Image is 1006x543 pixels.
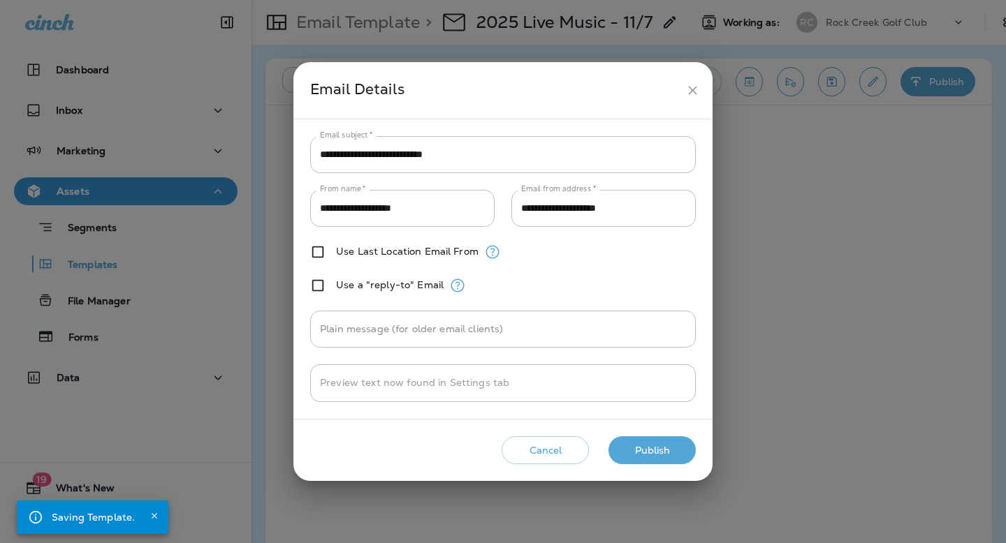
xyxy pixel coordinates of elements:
label: From name [320,184,366,194]
label: Email subject [320,130,373,140]
button: Cancel [502,436,589,465]
div: Saving Template. [52,505,135,530]
div: Email Details [310,77,680,103]
label: Use Last Location Email From [336,246,479,257]
button: close [680,77,706,103]
button: Publish [608,436,696,465]
button: Close [146,507,163,524]
label: Use a "reply-to" Email [336,279,444,290]
label: Email from address [521,184,596,194]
